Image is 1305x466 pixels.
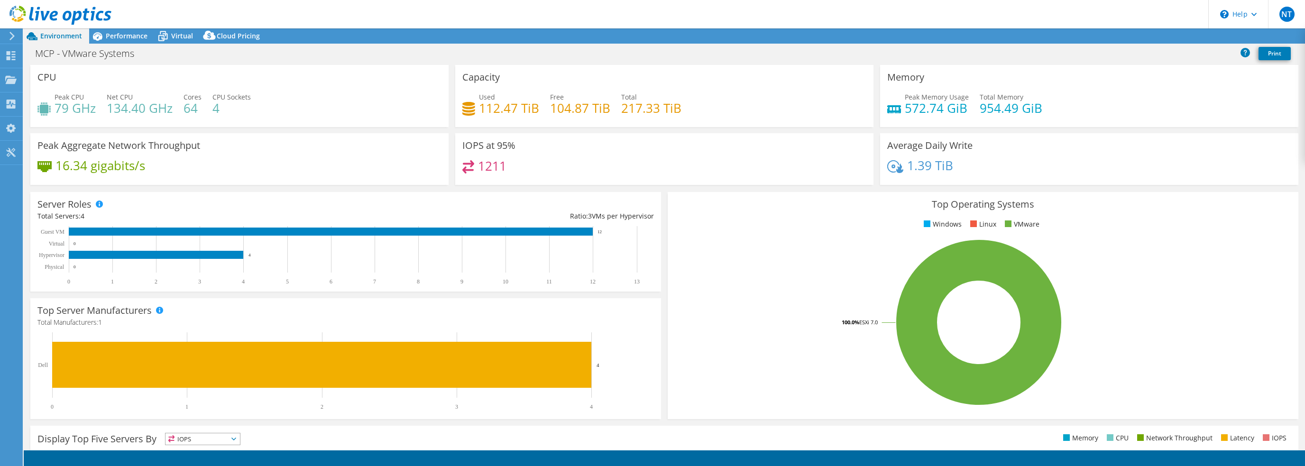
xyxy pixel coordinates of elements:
[346,211,654,221] div: Ratio: VMs per Hypervisor
[40,31,82,40] span: Environment
[460,278,463,285] text: 9
[242,278,245,285] text: 4
[98,318,102,327] span: 1
[37,211,346,221] div: Total Servers:
[503,278,508,285] text: 10
[980,103,1042,113] h4: 954.49 GiB
[107,103,173,113] h4: 134.40 GHz
[455,403,458,410] text: 3
[55,103,96,113] h4: 79 GHz
[51,403,54,410] text: 0
[212,92,251,101] span: CPU Sockets
[479,92,495,101] span: Used
[67,278,70,285] text: 0
[597,362,599,368] text: 4
[905,92,969,101] span: Peak Memory Usage
[417,278,420,285] text: 8
[31,48,149,59] h1: MCP - VMware Systems
[887,140,973,151] h3: Average Daily Write
[675,199,1291,210] h3: Top Operating Systems
[462,72,500,82] h3: Capacity
[550,92,564,101] span: Free
[1219,433,1254,443] li: Latency
[478,161,506,171] h4: 1211
[184,103,202,113] h4: 64
[212,103,251,113] h4: 4
[1061,433,1098,443] li: Memory
[37,199,92,210] h3: Server Roles
[74,241,76,246] text: 0
[980,92,1023,101] span: Total Memory
[185,403,188,410] text: 1
[248,253,251,257] text: 4
[321,403,323,410] text: 2
[107,92,133,101] span: Net CPU
[155,278,157,285] text: 2
[171,31,193,40] span: Virtual
[37,305,152,316] h3: Top Server Manufacturers
[905,103,969,113] h4: 572.74 GiB
[546,278,552,285] text: 11
[1260,433,1287,443] li: IOPS
[198,278,201,285] text: 3
[330,278,332,285] text: 6
[81,211,84,220] span: 4
[41,228,64,235] text: Guest VM
[968,219,996,229] li: Linux
[55,160,145,171] h4: 16.34 gigabits/s
[1259,47,1291,60] a: Print
[859,319,878,326] tspan: ESXi 7.0
[550,103,610,113] h4: 104.87 TiB
[462,140,515,151] h3: IOPS at 95%
[217,31,260,40] span: Cloud Pricing
[38,362,48,368] text: Dell
[106,31,147,40] span: Performance
[49,240,65,247] text: Virtual
[479,103,539,113] h4: 112.47 TiB
[590,403,593,410] text: 4
[74,265,76,269] text: 0
[1135,433,1213,443] li: Network Throughput
[590,278,596,285] text: 12
[37,140,200,151] h3: Peak Aggregate Network Throughput
[887,72,924,82] h3: Memory
[1279,7,1295,22] span: NT
[165,433,240,445] span: IOPS
[907,160,953,171] h4: 1.39 TiB
[373,278,376,285] text: 7
[634,278,640,285] text: 13
[37,317,654,328] h4: Total Manufacturers:
[597,229,602,234] text: 12
[621,103,681,113] h4: 217.33 TiB
[621,92,637,101] span: Total
[842,319,859,326] tspan: 100.0%
[1002,219,1039,229] li: VMware
[184,92,202,101] span: Cores
[39,252,64,258] text: Hypervisor
[55,92,84,101] span: Peak CPU
[1220,10,1229,18] svg: \n
[37,72,56,82] h3: CPU
[1104,433,1129,443] li: CPU
[921,219,962,229] li: Windows
[45,264,64,270] text: Physical
[588,211,592,220] span: 3
[111,278,114,285] text: 1
[286,278,289,285] text: 5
